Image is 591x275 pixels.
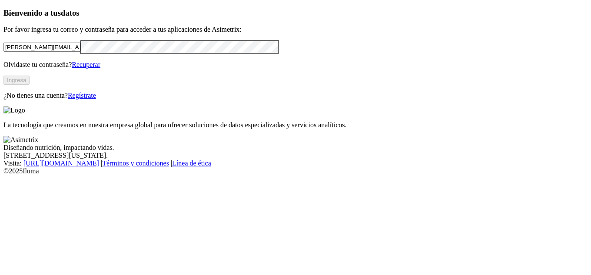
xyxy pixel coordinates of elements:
[3,92,588,99] p: ¿No tienes una cuenta?
[68,92,96,99] a: Regístrate
[3,167,588,175] div: © 2025 Iluma
[3,106,25,114] img: Logo
[3,136,38,144] img: Asimetrix
[3,61,588,69] p: Olvidaste tu contraseña?
[102,159,169,167] a: Términos y condiciones
[3,8,588,18] h3: Bienvenido a tus
[3,43,80,52] input: Tu correo
[3,144,588,152] div: Diseñando nutrición, impactando vidas.
[61,8,80,17] span: datos
[3,152,588,159] div: [STREET_ADDRESS][US_STATE].
[3,121,588,129] p: La tecnología que creamos en nuestra empresa global para ofrecer soluciones de datos especializad...
[3,26,588,33] p: Por favor ingresa tu correo y contraseña para acceder a tus aplicaciones de Asimetrix:
[23,159,99,167] a: [URL][DOMAIN_NAME]
[3,76,30,85] button: Ingresa
[172,159,211,167] a: Línea de ética
[72,61,100,68] a: Recuperar
[3,159,588,167] div: Visita : | |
